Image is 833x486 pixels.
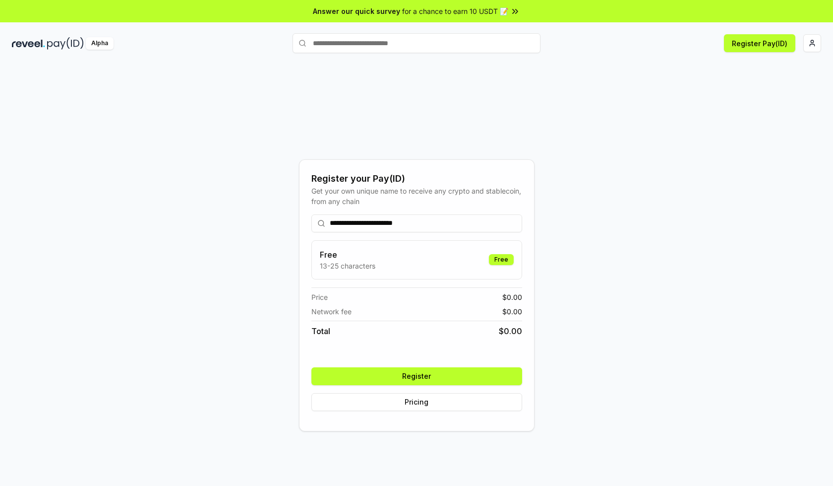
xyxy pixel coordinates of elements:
span: Total [311,325,330,337]
div: Free [489,254,514,265]
span: $ 0.00 [502,292,522,302]
button: Register [311,367,522,385]
span: Network fee [311,306,352,317]
div: Get your own unique name to receive any crypto and stablecoin, from any chain [311,186,522,207]
span: $ 0.00 [499,325,522,337]
span: Answer our quick survey [313,6,400,16]
button: Register Pay(ID) [724,34,795,52]
h3: Free [320,249,375,261]
img: reveel_dark [12,37,45,50]
span: for a chance to earn 10 USDT 📝 [402,6,508,16]
p: 13-25 characters [320,261,375,271]
div: Register your Pay(ID) [311,172,522,186]
span: $ 0.00 [502,306,522,317]
button: Pricing [311,393,522,411]
img: pay_id [47,37,84,50]
span: Price [311,292,328,302]
div: Alpha [86,37,114,50]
